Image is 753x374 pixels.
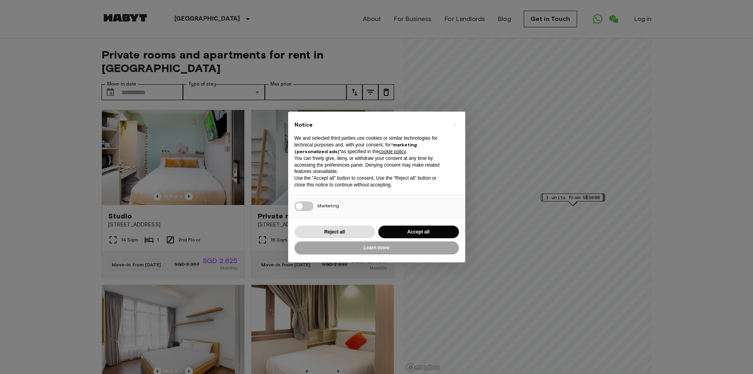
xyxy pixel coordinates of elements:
[378,226,459,239] button: Accept all
[294,142,417,154] strong: “marketing (personalized ads)”
[294,155,446,175] p: You can freely give, deny, or withdraw your consent at any time by accessing the preferences pane...
[317,203,339,209] span: Marketing
[294,226,375,239] button: Reject all
[294,121,446,129] h2: Notice
[449,118,461,131] button: Close this notice
[294,241,459,254] button: Learn more
[379,149,406,154] a: cookie policy
[453,120,456,129] span: ×
[294,175,446,188] p: Use the “Accept all” button to consent. Use the “Reject all” button or close this notice to conti...
[294,135,446,155] p: We and selected third parties use cookies or similar technologies for technical purposes and, wit...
